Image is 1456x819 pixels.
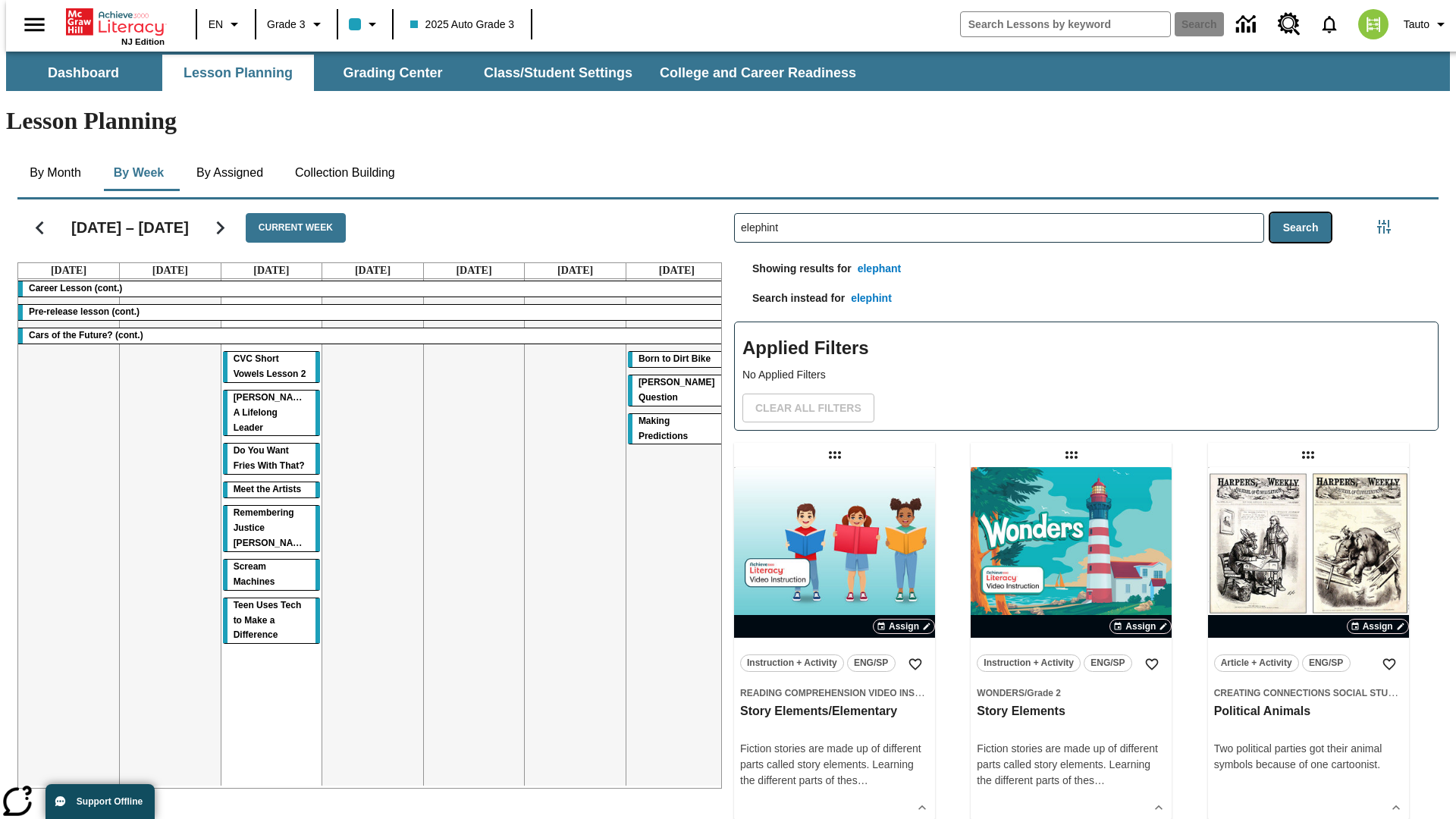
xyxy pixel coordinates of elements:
button: elephint [845,284,898,312]
span: Tauto [1404,17,1429,33]
button: Assign Choose Dates [1347,619,1409,634]
span: Joplin's Question [639,377,715,403]
span: Assign [1363,620,1393,633]
button: Collection Building [283,155,407,191]
div: Dianne Feinstein: A Lifelong Leader [223,391,321,436]
span: Grade 2 [1027,688,1061,698]
div: Scream Machines [223,560,321,590]
div: Meet the Artists [223,482,321,497]
p: Showing results for [734,261,852,284]
a: August 25, 2025 [48,263,89,278]
div: Joplin's Question [628,375,726,406]
span: 2025 Auto Grade 3 [410,17,515,33]
span: Making Predictions [639,416,688,441]
h2: Applied Filters [742,330,1430,367]
span: Assign [1125,620,1156,633]
div: Draggable lesson: Story Elements/Elementary [823,443,847,467]
span: / [1025,688,1027,698]
button: Add to Favorites [1376,651,1403,678]
a: August 28, 2025 [352,263,394,278]
a: Home [66,7,165,37]
a: August 26, 2025 [149,263,191,278]
button: Open side menu [12,2,57,47]
div: Cars of the Future? (cont.) [18,328,727,344]
a: August 30, 2025 [554,263,596,278]
span: EN [209,17,223,33]
button: Select a new avatar [1349,5,1398,44]
h2: [DATE] – [DATE] [71,218,189,237]
button: Class color is light blue. Change class color [343,11,388,38]
button: Grade: Grade 3, Select a grade [261,11,332,38]
span: ENG/SP [854,655,888,671]
span: Reading Comprehension Video Instruction [740,688,962,698]
span: ENG/SP [1309,655,1343,671]
button: Add to Favorites [1138,651,1166,678]
button: Assign Choose Dates [1109,619,1172,634]
button: Profile/Settings [1398,11,1456,38]
button: ENG/SP [1084,654,1132,672]
button: Filters Side menu [1369,212,1399,242]
button: By Week [101,155,177,191]
button: By Month [17,155,93,191]
span: ENG/SP [1090,655,1125,671]
button: Instruction + Activity [977,654,1081,672]
div: Making Predictions [628,414,726,444]
p: Search instead for [734,290,845,314]
button: Current Week [246,213,346,243]
div: Born to Dirt Bike [628,352,726,367]
button: Add to Favorites [902,651,929,678]
div: Teen Uses Tech to Make a Difference [223,598,321,644]
span: Instruction + Activity [984,655,1074,671]
div: Fiction stories are made up of different parts called story elements. Learning the different part... [740,741,929,789]
button: Article + Activity [1214,654,1299,672]
span: Do You Want Fries With That? [234,445,305,471]
button: ENG/SP [847,654,896,672]
span: CVC Short Vowels Lesson 2 [234,353,306,379]
a: August 27, 2025 [250,263,292,278]
span: Wonders [977,688,1025,698]
span: Remembering Justice O'Connor [234,507,310,548]
div: Remembering Justice O'Connor [223,506,321,551]
span: Grade 3 [267,17,306,33]
span: s [1089,774,1094,786]
a: Resource Center, Will open in new tab [1269,4,1310,45]
button: Support Offline [45,784,155,819]
h1: Lesson Planning [6,107,1450,135]
div: Draggable lesson: Story Elements [1059,443,1084,467]
span: … [858,774,868,786]
button: Show Details [1385,796,1407,819]
button: College and Career Readiness [648,55,868,91]
div: Career Lesson (cont.) [18,281,727,297]
span: Instruction + Activity [747,655,837,671]
p: No Applied Filters [742,367,1430,383]
button: ENG/SP [1302,654,1351,672]
span: Scream Machines [234,561,275,587]
div: Applied Filters [734,322,1439,431]
span: Teen Uses Tech to Make a Difference [234,600,302,641]
span: s [852,774,858,786]
a: Data Center [1227,4,1269,45]
a: August 31, 2025 [656,263,698,278]
button: Show Details [1147,796,1170,819]
div: SubNavbar [6,52,1450,91]
div: SubNavbar [6,55,870,91]
img: avatar image [1358,9,1389,39]
button: Next [201,209,240,247]
span: Cars of the Future? (cont.) [29,330,143,340]
button: elephant [852,255,908,283]
button: Assign Choose Dates [873,619,935,634]
span: Topic: Creating Connections Social Studies/US History I [1214,685,1403,701]
div: Home [66,5,165,46]
button: Grading Center [317,55,469,91]
button: Previous [20,209,59,247]
h3: Story Elements/Elementary [740,704,929,720]
button: Search [1270,213,1332,243]
h3: Political Animals [1214,704,1403,720]
button: Class/Student Settings [472,55,645,91]
span: NJ Edition [121,37,165,46]
span: Creating Connections Social Studies [1214,688,1410,698]
button: Show Details [911,796,934,819]
div: Draggable lesson: Political Animals [1296,443,1320,467]
input: search field [961,12,1170,36]
span: Dianne Feinstein: A Lifelong Leader [234,392,313,433]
